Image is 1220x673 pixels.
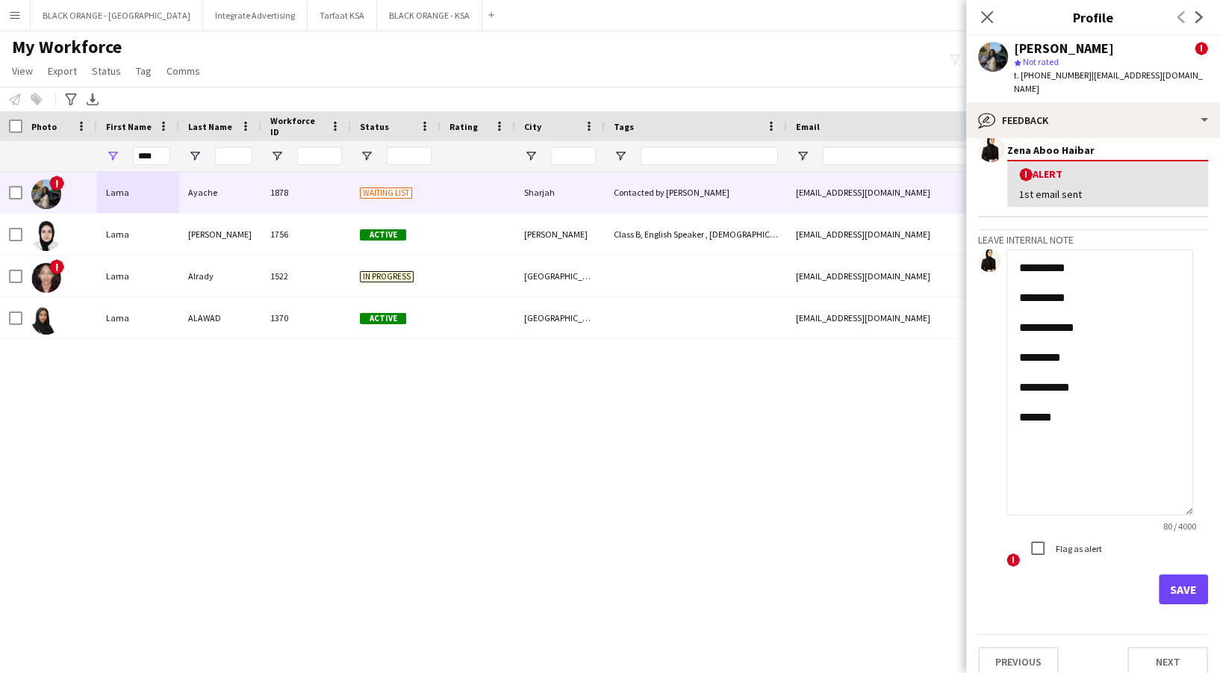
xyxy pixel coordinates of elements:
div: Alert [1019,167,1196,182]
input: First Name Filter Input [133,147,170,165]
div: Lama [97,297,179,338]
span: View [12,64,33,78]
div: Class B, English Speaker , [DEMOGRAPHIC_DATA] Speaker , Hijabi Profile [605,214,787,255]
span: Last Name [188,121,232,132]
button: Open Filter Menu [188,149,202,163]
input: Status Filter Input [387,147,432,165]
span: Status [360,121,389,132]
div: [EMAIL_ADDRESS][DOMAIN_NAME] [787,297,1086,338]
button: Open Filter Menu [106,149,119,163]
span: Tag [136,64,152,78]
img: Lama ALAWAD [31,305,61,335]
div: [GEOGRAPHIC_DATA] [515,297,605,338]
button: Open Filter Menu [360,149,373,163]
div: 1st email sent [1019,187,1196,201]
span: ! [1006,553,1020,567]
span: Comms [166,64,200,78]
button: Integrate Advertising [203,1,308,30]
input: Workforce ID Filter Input [297,147,342,165]
input: City Filter Input [551,147,596,165]
div: Lama [97,255,179,297]
span: My Workforce [12,36,122,58]
button: BLACK ORANGE - [GEOGRAPHIC_DATA] [31,1,203,30]
h3: Profile [966,7,1220,27]
span: Export [48,64,77,78]
div: Lama [97,214,179,255]
span: ! [1019,168,1033,182]
span: Rating [449,121,478,132]
div: 1756 [261,214,351,255]
button: BLACK ORANGE - KSA [377,1,482,30]
div: [EMAIL_ADDRESS][DOMAIN_NAME] [787,255,1086,297]
label: Flag as alert [1053,543,1102,554]
img: Lama Ahmad [31,221,61,251]
div: Contacted by [PERSON_NAME] [605,172,787,213]
div: Lama [97,172,179,213]
img: Lama Ayache [31,179,61,209]
span: Tags [614,121,634,132]
span: In progress [360,271,414,282]
div: 1522 [261,255,351,297]
div: 1370 [261,297,351,338]
span: Status [92,64,121,78]
a: Export [42,61,83,81]
app-action-btn: Advanced filters [62,90,80,108]
div: Alrady [179,255,261,297]
app-action-btn: Export XLSX [84,90,102,108]
span: | [EMAIL_ADDRESS][DOMAIN_NAME] [1014,69,1203,94]
span: Active [360,229,406,241]
button: Tarfaat KSA [308,1,377,30]
span: ! [1195,42,1208,55]
button: Save [1159,574,1208,604]
input: Last Name Filter Input [215,147,252,165]
h3: Leave internal note [978,233,1208,246]
button: Open Filter Menu [614,149,627,163]
span: First Name [106,121,152,132]
span: Waiting list [360,187,412,199]
a: View [6,61,39,81]
span: Not rated [1023,56,1059,67]
span: City [524,121,541,132]
a: Comms [161,61,206,81]
div: 1878 [261,172,351,213]
div: ALAWAD [179,297,261,338]
div: [PERSON_NAME] [1014,42,1114,55]
span: 80 / 4000 [1151,521,1208,532]
div: Zena Aboo Haibar [1007,143,1208,157]
a: Status [86,61,127,81]
button: Open Filter Menu [796,149,809,163]
span: Photo [31,121,57,132]
div: Sharjah [515,172,605,213]
img: Lama Alrady [31,263,61,293]
span: ! [49,176,64,190]
span: Email [796,121,820,132]
div: [EMAIL_ADDRESS][DOMAIN_NAME] [787,214,1086,255]
input: Tags Filter Input [641,147,778,165]
span: Workforce ID [270,115,324,137]
span: Active [360,313,406,324]
span: ! [49,259,64,274]
div: [PERSON_NAME] [515,214,605,255]
input: Email Filter Input [823,147,1077,165]
div: [PERSON_NAME] [179,214,261,255]
button: Open Filter Menu [270,149,284,163]
div: Feedback [966,102,1220,138]
div: [EMAIL_ADDRESS][DOMAIN_NAME] [787,172,1086,213]
div: [GEOGRAPHIC_DATA] [515,255,605,297]
span: t. [PHONE_NUMBER] [1014,69,1092,81]
a: Tag [130,61,158,81]
button: Open Filter Menu [524,149,538,163]
div: Ayache [179,172,261,213]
